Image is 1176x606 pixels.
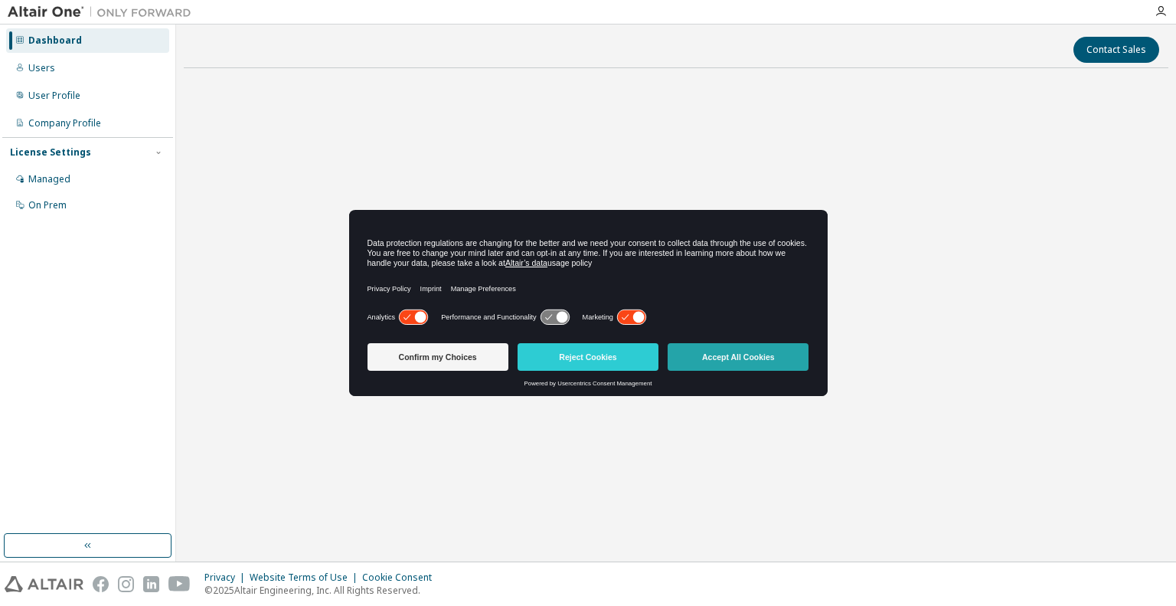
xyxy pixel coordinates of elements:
[250,572,362,584] div: Website Terms of Use
[1073,37,1159,63] button: Contact Sales
[143,576,159,592] img: linkedin.svg
[93,576,109,592] img: facebook.svg
[168,576,191,592] img: youtube.svg
[362,572,441,584] div: Cookie Consent
[118,576,134,592] img: instagram.svg
[204,572,250,584] div: Privacy
[28,173,70,185] div: Managed
[5,576,83,592] img: altair_logo.svg
[204,584,441,597] p: © 2025 Altair Engineering, Inc. All Rights Reserved.
[10,146,91,159] div: License Settings
[28,34,82,47] div: Dashboard
[28,199,67,211] div: On Prem
[28,117,101,129] div: Company Profile
[8,5,199,20] img: Altair One
[28,90,80,102] div: User Profile
[28,62,55,74] div: Users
